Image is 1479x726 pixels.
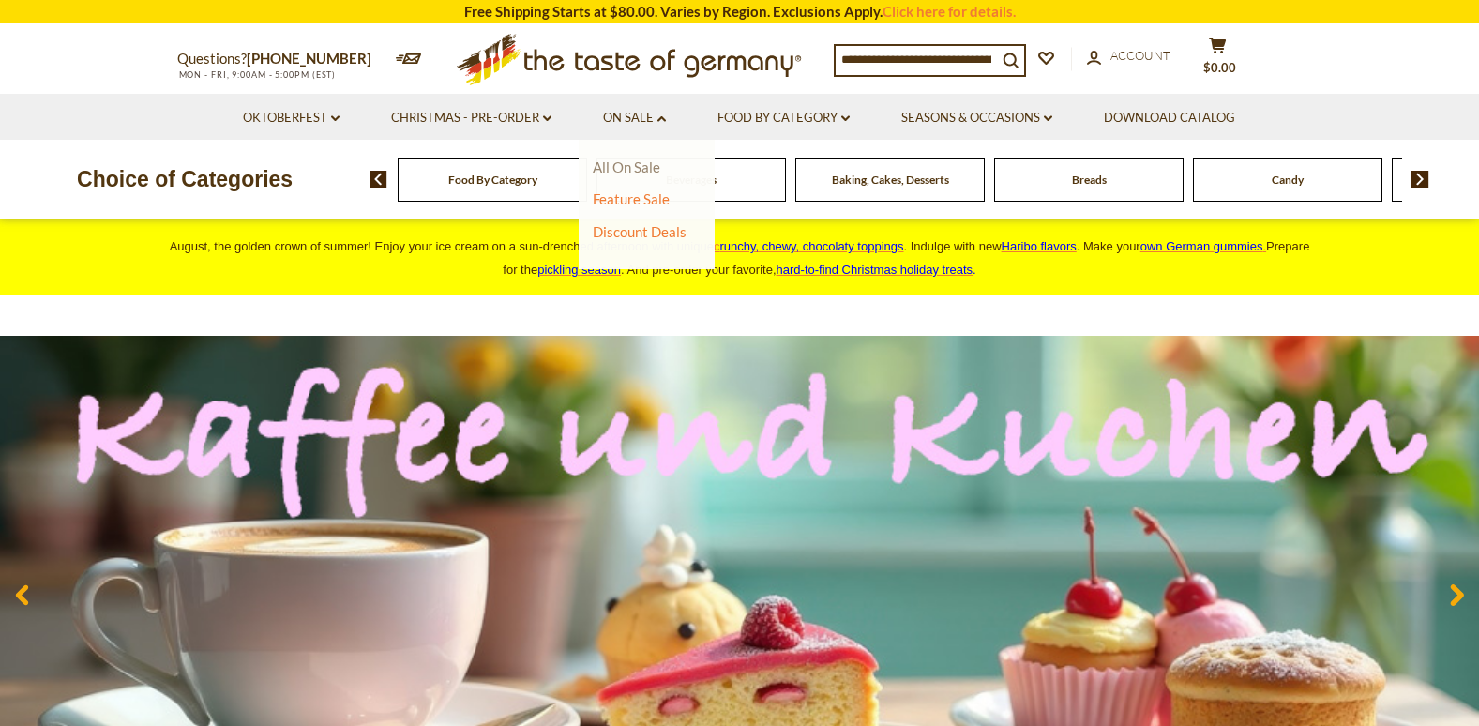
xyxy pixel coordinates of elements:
[1140,239,1263,253] span: own German gummies
[1272,173,1304,187] a: Candy
[177,69,337,80] span: MON - FRI, 9:00AM - 5:00PM (EST)
[1110,48,1170,63] span: Account
[1203,60,1236,75] span: $0.00
[243,108,340,129] a: Oktoberfest
[537,263,621,277] a: pickling season
[714,239,904,253] a: crunchy, chewy, chocolaty toppings
[1190,37,1246,83] button: $0.00
[1072,173,1107,187] a: Breads
[177,47,385,71] p: Questions?
[1104,108,1235,129] a: Download Catalog
[1002,239,1077,253] a: Haribo flavors
[247,50,371,67] a: [PHONE_NUMBER]
[593,190,670,207] a: Feature Sale
[593,219,687,245] a: Discount Deals
[719,239,903,253] span: runchy, chewy, chocolaty toppings
[391,108,551,129] a: Christmas - PRE-ORDER
[717,108,850,129] a: Food By Category
[1411,171,1429,188] img: next arrow
[1140,239,1266,253] a: own German gummies.
[777,263,973,277] a: hard-to-find Christmas holiday treats
[901,108,1052,129] a: Seasons & Occasions
[593,159,660,175] a: All On Sale
[777,263,976,277] span: .
[1087,46,1170,67] a: Account
[370,171,387,188] img: previous arrow
[448,173,537,187] a: Food By Category
[170,239,1310,277] span: August, the golden crown of summer! Enjoy your ice cream on a sun-drenched afternoon with unique ...
[883,3,1016,20] a: Click here for details.
[832,173,949,187] a: Baking, Cakes, Desserts
[603,108,666,129] a: On Sale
